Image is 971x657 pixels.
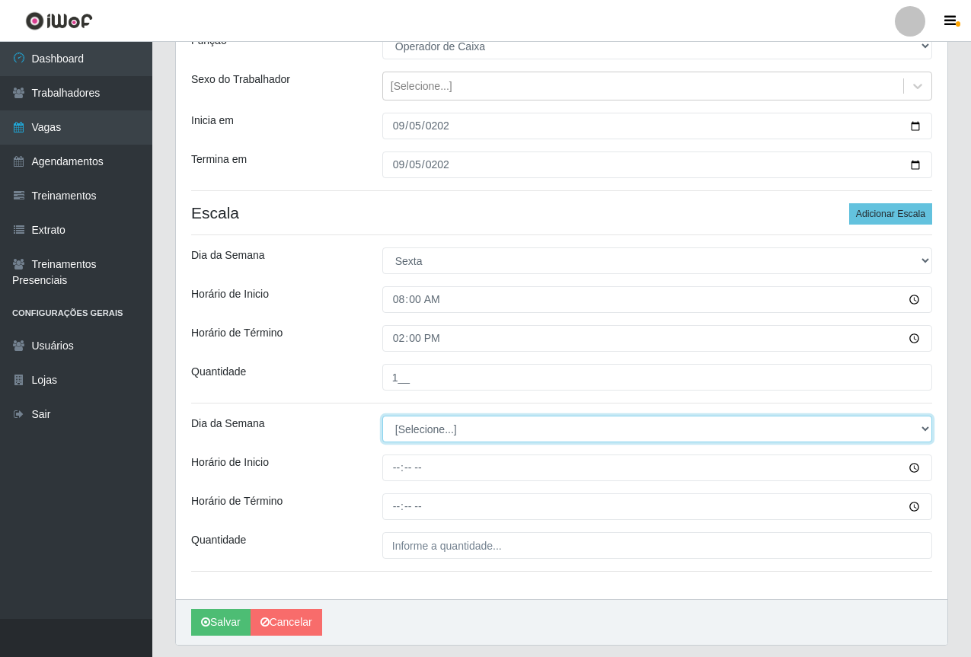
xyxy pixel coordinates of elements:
h4: Escala [191,203,932,222]
button: Salvar [191,609,251,636]
button: Adicionar Escala [849,203,932,225]
label: Horário de Término [191,493,283,509]
label: Termina em [191,151,247,167]
input: 00/00/0000 [382,151,932,178]
a: Cancelar [251,609,322,636]
input: 00:00 [382,493,932,520]
img: CoreUI Logo [25,11,93,30]
input: Informe a quantidade... [382,532,932,559]
div: [Selecione...] [391,78,452,94]
input: Informe a quantidade... [382,364,932,391]
label: Quantidade [191,364,246,380]
label: Horário de Inicio [191,454,269,470]
label: Dia da Semana [191,247,265,263]
label: Horário de Inicio [191,286,269,302]
label: Horário de Término [191,325,283,341]
input: 00:00 [382,454,932,481]
label: Inicia em [191,113,234,129]
label: Dia da Semana [191,416,265,432]
input: 00/00/0000 [382,113,932,139]
label: Quantidade [191,532,246,548]
input: 00:00 [382,286,932,313]
input: 00:00 [382,325,932,352]
label: Sexo do Trabalhador [191,72,290,88]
